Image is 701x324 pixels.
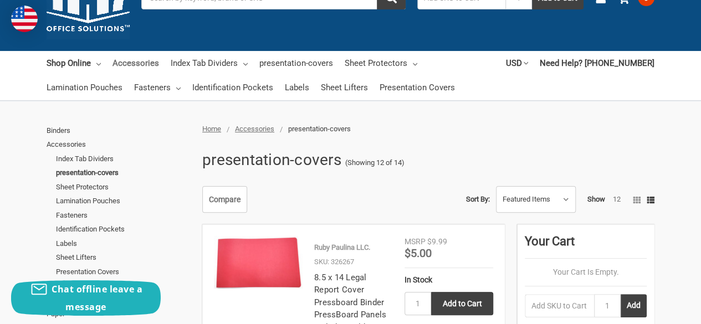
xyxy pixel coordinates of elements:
p: Ruby Paulina LLC. [314,242,370,253]
a: Presentation Covers [380,75,455,100]
a: Labels [285,75,309,100]
label: Sort By: [466,191,490,208]
a: Lamination Pouches [47,75,122,100]
a: Index Tab Dividers [56,152,190,166]
a: Accessories [112,51,159,75]
a: Accessories [47,137,190,152]
a: Accessories [235,125,274,133]
a: presentation-covers [56,166,190,180]
a: USD [506,51,528,75]
span: $5.00 [405,246,432,260]
span: Chat offline leave a message [52,283,142,313]
a: Lamination Pouches [56,194,190,208]
img: 8.5 x 14 Legal Report Cover Pressboard Binder PressBoard Panels includes Fold-over Metal Fastener... [214,236,303,289]
a: Compare [202,186,247,213]
a: Presentation Covers [56,265,190,279]
button: Chat offline leave a message [11,280,161,316]
a: Fasteners [56,208,190,223]
a: Identification Pockets [56,222,190,236]
a: Sheet Protectors [56,180,190,194]
a: Index Tab Dividers [171,51,248,75]
input: Add to Cart [431,292,493,315]
a: Fasteners [134,75,181,100]
a: Need Help? [PHONE_NUMBER] [540,51,654,75]
p: Your Cart Is Empty. [525,266,647,278]
a: Binders [47,124,190,138]
div: Your Cart [525,232,647,259]
a: Sheet Protectors [345,51,417,75]
input: Add SKU to Cart [525,294,594,317]
a: Home [202,125,221,133]
img: duty and tax information for United States [11,6,38,32]
span: presentation-covers [288,125,351,133]
a: 12 [613,195,621,203]
span: (Showing 12 of 14) [345,157,405,168]
a: Sheet Lifters [56,250,190,265]
p: SKU: 326267 [314,256,354,268]
div: In Stock [405,274,493,286]
a: Sheet Lifters [321,75,368,100]
a: Shop Online [47,51,101,75]
h1: presentation-covers [202,146,341,174]
a: presentation-covers [259,51,333,75]
a: Labels [56,236,190,251]
span: Show [587,195,605,203]
span: $9.99 [427,237,447,246]
a: Identification Pockets [192,75,273,100]
div: MSRP [405,236,426,248]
